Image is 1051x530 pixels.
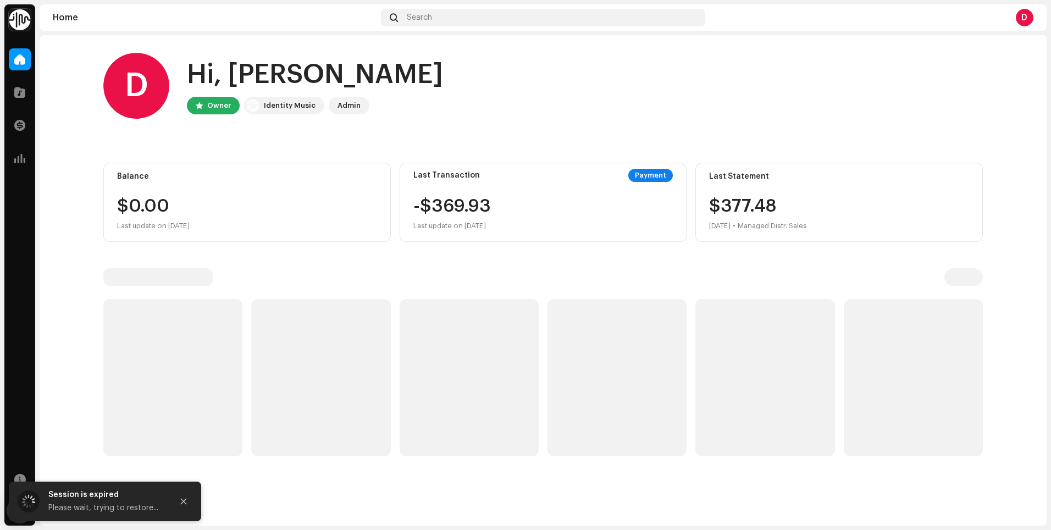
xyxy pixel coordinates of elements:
div: Hi, [PERSON_NAME] [187,57,443,92]
div: [DATE] [709,219,731,233]
div: Identity Music [264,99,316,112]
div: Last Statement [709,172,969,181]
div: Last update on [DATE] [117,219,377,233]
div: Last update on [DATE] [413,219,491,233]
div: Session is expired [48,488,164,501]
div: Please wait, trying to restore... [48,501,164,515]
re-o-card-value: Last Statement [695,163,983,242]
span: Search [407,13,432,22]
div: Balance [117,172,377,181]
div: • [733,219,735,233]
div: Open Intercom Messenger [7,497,33,523]
button: Close [173,490,195,512]
re-o-card-value: Balance [103,163,391,242]
div: Home [53,13,377,22]
div: Managed Distr. Sales [738,219,807,233]
div: Owner [207,99,231,112]
div: D [1016,9,1033,26]
div: D [103,53,169,119]
div: Payment [628,169,673,182]
div: Admin [338,99,361,112]
img: 0f74c21f-6d1c-4dbc-9196-dbddad53419e [9,9,31,31]
div: Last Transaction [413,171,480,180]
img: 0f74c21f-6d1c-4dbc-9196-dbddad53419e [246,99,259,112]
